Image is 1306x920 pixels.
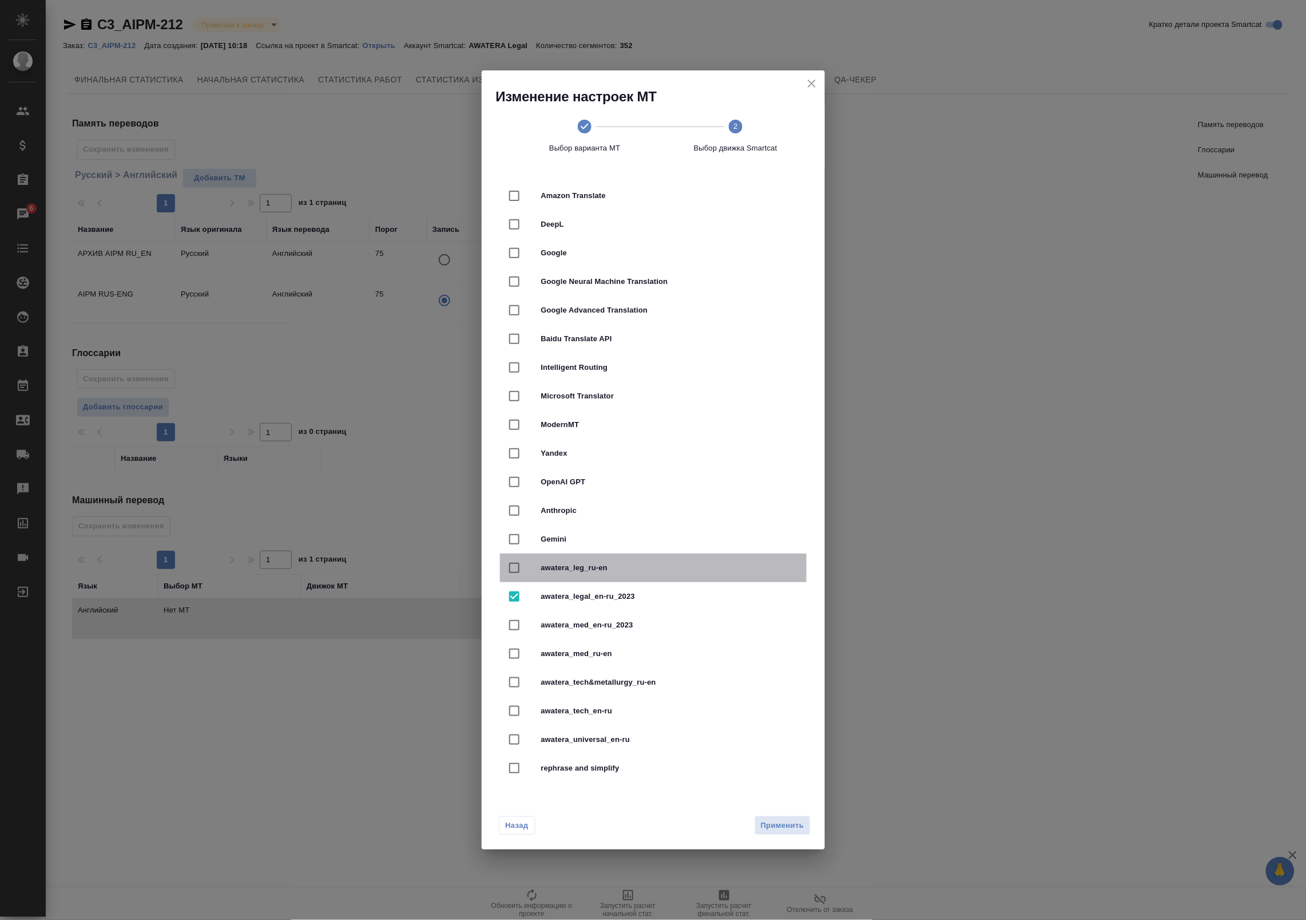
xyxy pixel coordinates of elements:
div: Gemini [500,525,807,554]
span: Google Advanced Translation [541,305,797,316]
text: 2 [733,122,737,131]
span: Google [541,247,797,259]
div: Yandex [500,439,807,468]
span: ModernMT [541,419,797,431]
span: Anthropic [541,505,797,516]
button: close [803,75,820,92]
span: awatera_tech&metallurgy_ru-en [541,677,797,688]
div: Baidu Translate API [500,325,807,353]
div: Google Neural Machine Translation [500,267,807,296]
span: Microsoft Translator [541,390,797,402]
span: Amazon Translate [541,190,797,202]
div: Intelligent Routing [500,353,807,382]
div: DeepL [500,210,807,239]
div: Google Advanced Translation [500,296,807,325]
div: ModernMT [500,410,807,439]
span: awatera_leg_ru-en [541,562,797,574]
div: awatera_med_en-ru_2023 [500,611,807,639]
span: awatera_universal_en-ru [541,734,797,745]
span: OpenAI GPT [541,476,797,488]
span: rephrase and simplify [541,763,797,774]
div: awatera_universal_en-ru [500,725,807,754]
div: rephrase and simplify [500,754,807,783]
div: Google [500,239,807,267]
span: Назад [505,820,529,831]
div: awatera_tech&metallurgy_ru-en [500,668,807,697]
span: awatera_legal_en-ru_2023 [541,591,797,602]
button: Назад [499,816,535,835]
h2: Изменение настроек МТ [496,88,825,106]
div: Microsoft Translator [500,382,807,410]
span: awatera_tech_en-ru [541,705,797,717]
button: Применить [755,816,811,836]
span: Выбор варианта МТ [514,143,656,154]
span: Yandex [541,448,797,459]
span: awatera_med_ru-en [541,648,797,660]
div: awatera_med_ru-en [500,639,807,668]
div: Amazon Translate [500,181,807,210]
div: Anthropic [500,496,807,525]
span: Intelligent Routing [541,362,797,373]
span: DeepL [541,219,797,230]
div: awatera_tech_en-ru [500,697,807,725]
span: awatera_med_en-ru_2023 [541,619,797,631]
span: Gemini [541,534,797,545]
span: Google Neural Machine Translation [541,276,797,287]
span: Baidu Translate API [541,333,797,345]
span: Выбор движка Smartcat [665,143,807,154]
div: OpenAI GPT [500,468,807,496]
div: awatera_leg_ru-en [500,554,807,582]
div: awatera_legal_en-ru_2023 [500,582,807,611]
span: Применить [761,819,804,832]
